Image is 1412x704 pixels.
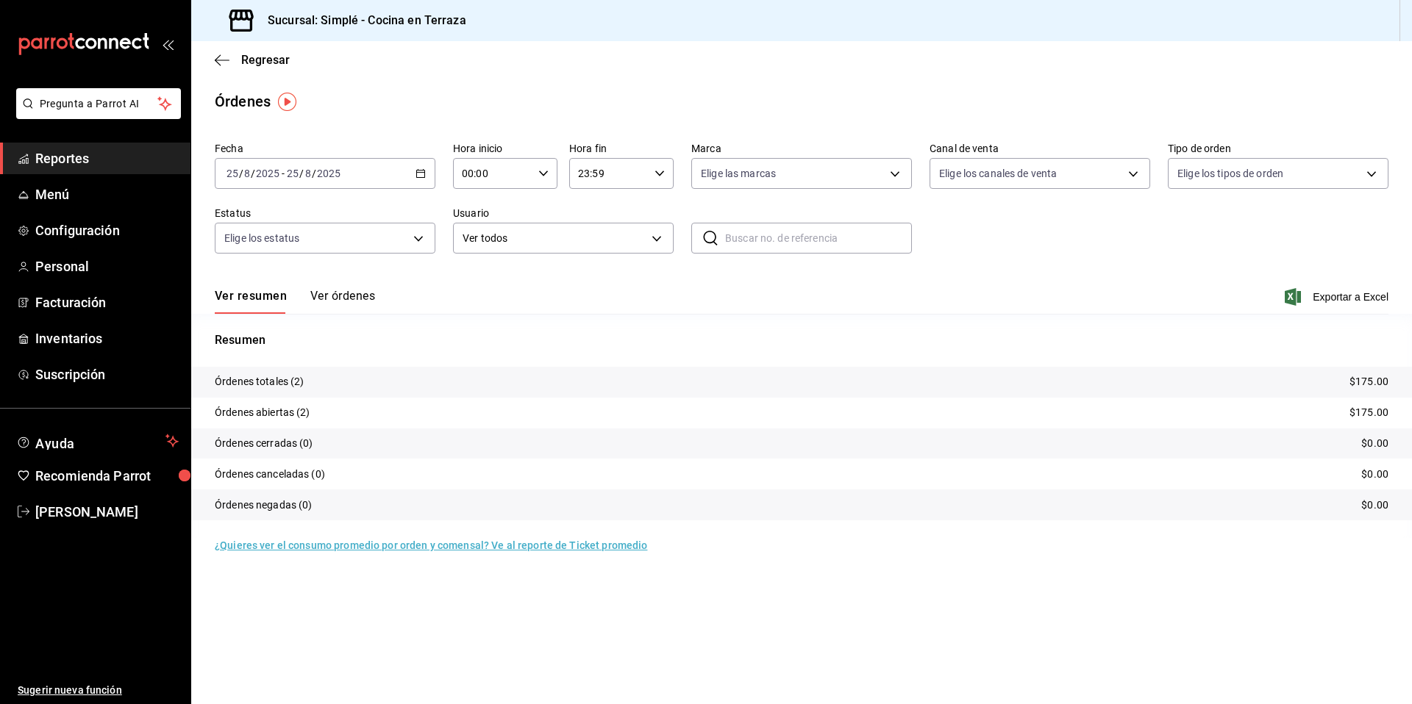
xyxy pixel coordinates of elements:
span: [PERSON_NAME] [35,502,179,522]
span: / [251,168,255,179]
label: Tipo de orden [1168,143,1388,154]
span: Personal [35,256,179,276]
span: Pregunta a Parrot AI [40,96,158,112]
span: Elige las marcas [701,166,776,181]
p: $175.00 [1349,374,1388,389]
div: navigation tabs [215,289,375,314]
label: Fecha [215,143,435,154]
p: Órdenes totales (2) [215,374,304,389]
p: Órdenes canceladas (0) [215,467,325,482]
span: Menú [35,184,179,204]
button: Exportar a Excel [1288,288,1388,306]
label: Usuario [453,208,674,218]
span: Inventarios [35,328,179,348]
span: Ver todos [463,231,646,246]
a: Pregunta a Parrot AI [10,107,181,122]
p: Órdenes abiertas (2) [215,405,310,420]
label: Canal de venta [930,143,1150,154]
input: ---- [255,168,280,179]
span: Recomienda Parrot [35,466,179,486]
button: Pregunta a Parrot AI [16,88,181,119]
button: Ver resumen [215,289,287,314]
p: Órdenes negadas (0) [215,498,313,513]
input: ---- [316,168,341,179]
a: ¿Quieres ver el consumo promedio por orden y comensal? Ve al reporte de Ticket promedio [215,539,647,551]
span: Configuración [35,220,179,240]
span: Elige los canales de venta [939,166,1057,181]
button: open_drawer_menu [162,38,174,50]
span: / [239,168,243,179]
input: -- [286,168,299,179]
span: Sugerir nueva función [18,683,179,698]
label: Hora fin [569,143,674,154]
p: $175.00 [1349,405,1388,420]
span: Elige los estatus [224,231,299,245]
p: $0.00 [1361,498,1388,513]
span: / [312,168,316,179]
span: Reportes [35,148,179,168]
h3: Sucursal: Simplé - Cocina en Terraza [256,12,466,29]
label: Estatus [215,208,435,218]
p: $0.00 [1361,436,1388,451]
label: Marca [691,143,912,154]
span: Elige los tipos de orden [1177,166,1283,181]
p: Órdenes cerradas (0) [215,436,313,451]
p: Resumen [215,331,1388,349]
input: -- [243,168,251,179]
div: Órdenes [215,90,271,112]
img: Tooltip marker [278,93,296,111]
span: Ayuda [35,432,160,450]
span: - [282,168,285,179]
span: Regresar [241,53,290,67]
p: $0.00 [1361,467,1388,482]
input: Buscar no. de referencia [725,223,912,253]
input: -- [304,168,312,179]
span: Suscripción [35,364,179,384]
button: Regresar [215,53,290,67]
span: / [299,168,304,179]
span: Facturación [35,292,179,312]
label: Hora inicio [453,143,557,154]
input: -- [226,168,239,179]
button: Ver órdenes [310,289,375,314]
